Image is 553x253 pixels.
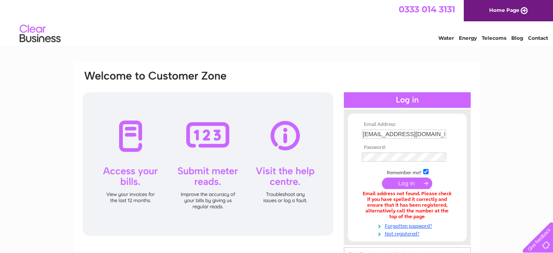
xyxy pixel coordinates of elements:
[84,5,470,40] div: Clear Business is a trading name of Verastar Limited (registered in [GEOGRAPHIC_DATA] No. 3667643...
[459,35,477,41] a: Energy
[19,21,61,46] img: logo.png
[360,145,455,150] th: Password:
[528,35,548,41] a: Contact
[511,35,523,41] a: Blog
[360,122,455,128] th: Email Address:
[362,229,455,237] a: Not registered?
[382,178,432,189] input: Submit
[362,191,453,219] div: Email address not found. Please check if you have spelled it correctly and ensure that it has bee...
[360,168,455,176] td: Remember me?
[362,221,455,229] a: Forgotten password?
[482,35,506,41] a: Telecoms
[438,35,454,41] a: Water
[399,4,455,14] a: 0333 014 3131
